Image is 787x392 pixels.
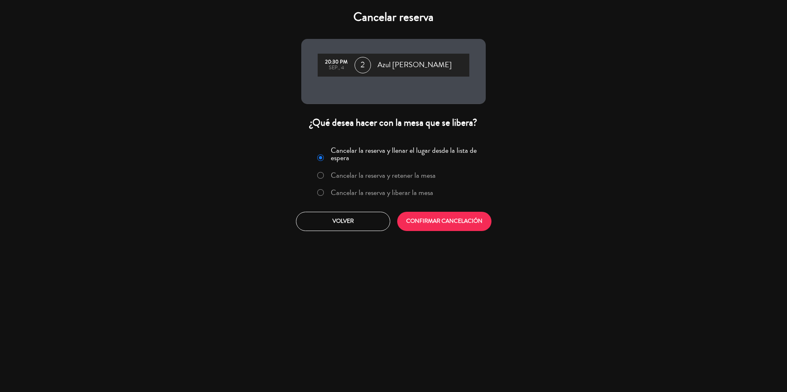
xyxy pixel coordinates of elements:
[301,116,486,129] div: ¿Qué desea hacer con la mesa que se libera?
[301,10,486,25] h4: Cancelar reserva
[355,57,371,73] span: 2
[322,65,350,71] div: sep., 4
[296,212,390,231] button: Volver
[331,189,433,196] label: Cancelar la reserva y liberar la mesa
[322,59,350,65] div: 20:30 PM
[331,147,481,161] label: Cancelar la reserva y llenar el lugar desde la lista de espera
[378,59,452,71] span: Azul [PERSON_NAME]
[331,172,436,179] label: Cancelar la reserva y retener la mesa
[397,212,491,231] button: CONFIRMAR CANCELACIÓN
